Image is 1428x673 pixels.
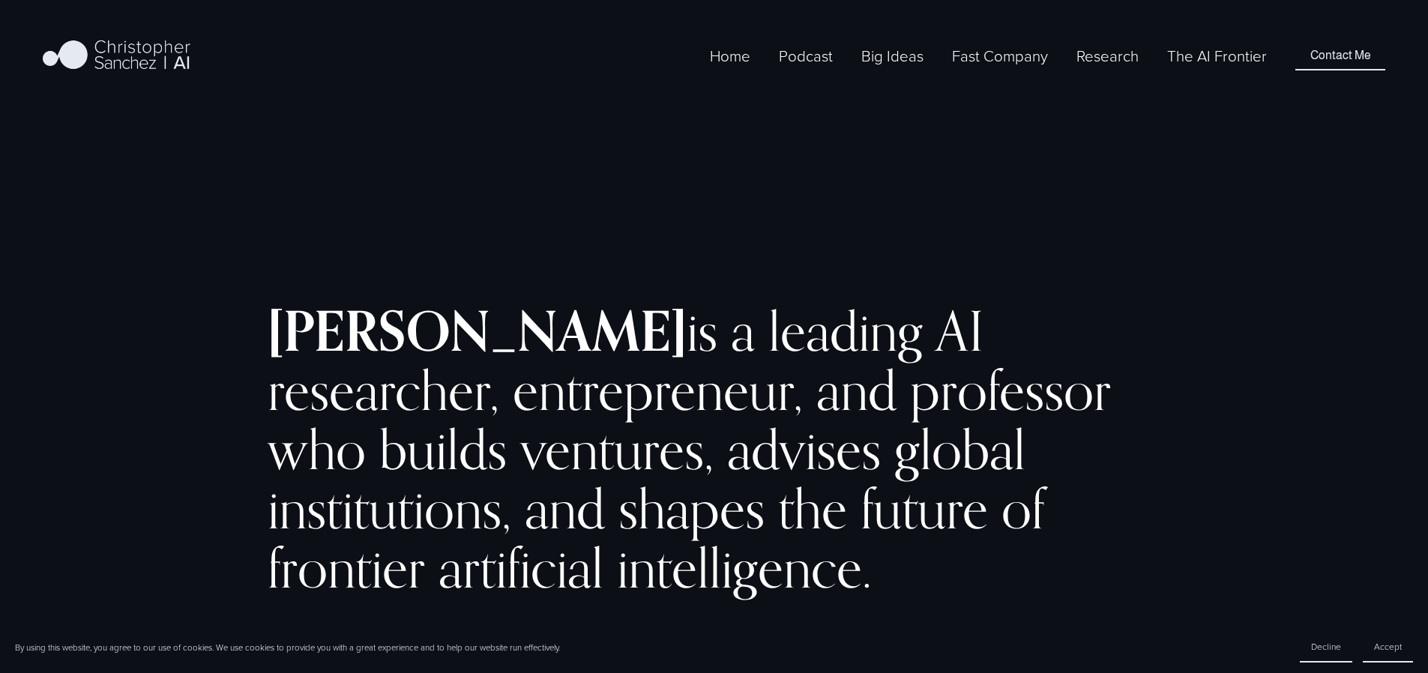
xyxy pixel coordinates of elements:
[1374,640,1402,653] span: Accept
[15,642,560,654] p: By using this website, you agree to our use of cookies. We use cookies to provide you with a grea...
[779,43,833,68] a: Podcast
[1363,632,1413,663] button: Accept
[1167,43,1267,68] a: The AI Frontier
[1295,41,1385,70] a: Contact Me
[1076,45,1139,67] span: Research
[861,43,924,68] a: folder dropdown
[1311,640,1341,653] span: Decline
[952,45,1048,67] span: Fast Company
[268,301,1160,597] h2: is a leading AI researcher, entrepreneur, and professor who builds ventures, advises global insti...
[268,297,687,364] strong: [PERSON_NAME]
[710,43,750,68] a: Home
[861,45,924,67] span: Big Ideas
[952,43,1048,68] a: folder dropdown
[1076,43,1139,68] a: folder dropdown
[43,37,190,75] img: Christopher Sanchez | AI
[1300,632,1352,663] button: Decline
